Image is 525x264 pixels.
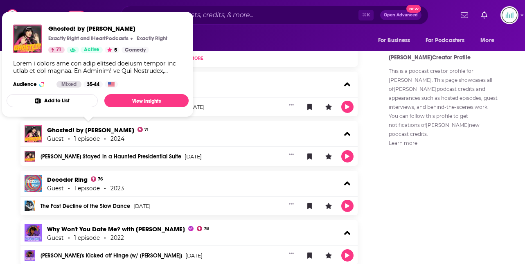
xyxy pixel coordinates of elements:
[47,185,124,192] div: Guest 1 episode 2023
[187,104,205,110] span: [DATE]
[25,125,42,142] img: Ghosted! by Roz Hernandez
[47,225,194,233] a: Why Won't You Date Me? with Nicole Byer
[204,227,209,230] span: 78
[41,253,182,259] a: [PERSON_NAME]'s Kicked off Hinge (w/ [PERSON_NAME])
[457,8,471,22] a: Show notifications dropdown
[25,224,42,241] img: Why Won't You Date Me? with Nicole Byer
[25,250,35,261] img: Nicole's Kicked off Hinge (w/ Julie Klausner)
[322,150,335,162] button: Leave a Rating
[47,135,124,142] div: Guest 1 episode 2024
[83,81,103,88] div: 35-44
[389,67,498,148] p: This is a podcast creator profile for . This page showcases all of [PERSON_NAME] podcast credits ...
[341,200,354,212] button: Play
[380,10,421,20] button: Open AdvancedNew
[48,25,167,32] a: Ghosted! by Roz Hernandez
[104,94,189,107] a: View Insights
[420,33,477,48] button: open menu
[286,200,297,208] button: Show More Button
[25,175,42,192] img: Decoder Ring
[84,46,99,54] span: Active
[47,235,124,241] div: Guest 1 episode 2022
[500,6,518,24] span: Logged in as podglomerate
[322,249,335,262] button: Leave a Rating
[304,200,316,212] button: Bookmark Episode
[304,101,316,113] button: Bookmark Episode
[47,225,194,233] span: Why Won't You Date Me? with [PERSON_NAME]
[47,176,88,183] a: Decoder Ring
[48,35,128,42] p: Exactly Right and iHeartPodcasts
[98,178,103,181] span: 76
[341,150,354,162] button: Play
[322,200,335,212] button: Leave a Rating
[25,151,35,162] img: Julie Klausner Stayed in a Haunted Presidential Suite
[500,6,518,24] img: User Profile
[384,13,418,17] span: Open Advanced
[7,94,98,107] button: Add to List
[475,33,505,48] button: open menu
[56,81,81,88] div: Mixed
[358,10,374,20] span: ⌘ K
[56,46,61,54] span: 71
[341,249,354,262] button: Play
[41,154,181,160] a: [PERSON_NAME] Stayed in a Haunted Presidential Suite
[122,47,149,53] a: Comedy
[372,33,421,48] button: open menu
[47,126,134,134] a: Ghosted! by Roz Hernandez
[426,35,465,46] span: For Podcasters
[322,101,335,113] button: Leave a Rating
[13,60,182,74] div: Lorem i dolors ame con adip elitsed doeiusm tempor inc utlab et dol magnaa. En Adminim! ve Qui No...
[41,203,130,209] a: The Fast Decline of the Slow Dance
[13,25,42,53] img: Ghosted! by Roz Hernandez
[304,249,316,262] button: Bookmark Episode
[137,127,149,132] a: 71
[378,35,410,46] span: For Business
[478,8,491,22] a: Show notifications dropdown
[480,35,494,46] span: More
[91,176,103,182] a: 76
[341,101,354,113] button: Play
[286,249,297,257] button: Show More Button
[389,140,417,146] a: Show additional information
[48,47,65,53] a: 71
[185,154,202,160] span: [DATE]
[133,203,151,209] span: [DATE]
[389,77,432,83] a: [PERSON_NAME]
[135,35,167,42] a: Exactly RightExactly Right
[143,9,358,22] input: Search podcasts, credits, & more...
[406,5,421,13] span: New
[121,6,428,25] div: Search podcasts, credits, & more...
[105,47,119,53] button: 5
[197,226,209,231] a: 78
[137,35,167,42] p: Exactly Right
[286,150,297,158] button: Show More Button
[48,25,167,32] span: Ghosted! by [PERSON_NAME]
[500,6,518,24] button: Show profile menu
[304,150,316,162] button: Bookmark Episode
[389,54,498,61] h4: [PERSON_NAME] Creator Profile
[25,201,35,211] img: The Fast Decline of the Slow Dance
[144,128,149,131] span: 71
[81,47,103,53] a: Active
[286,101,297,109] button: Show More Button
[185,253,203,259] span: [DATE]
[13,81,50,88] h3: Audience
